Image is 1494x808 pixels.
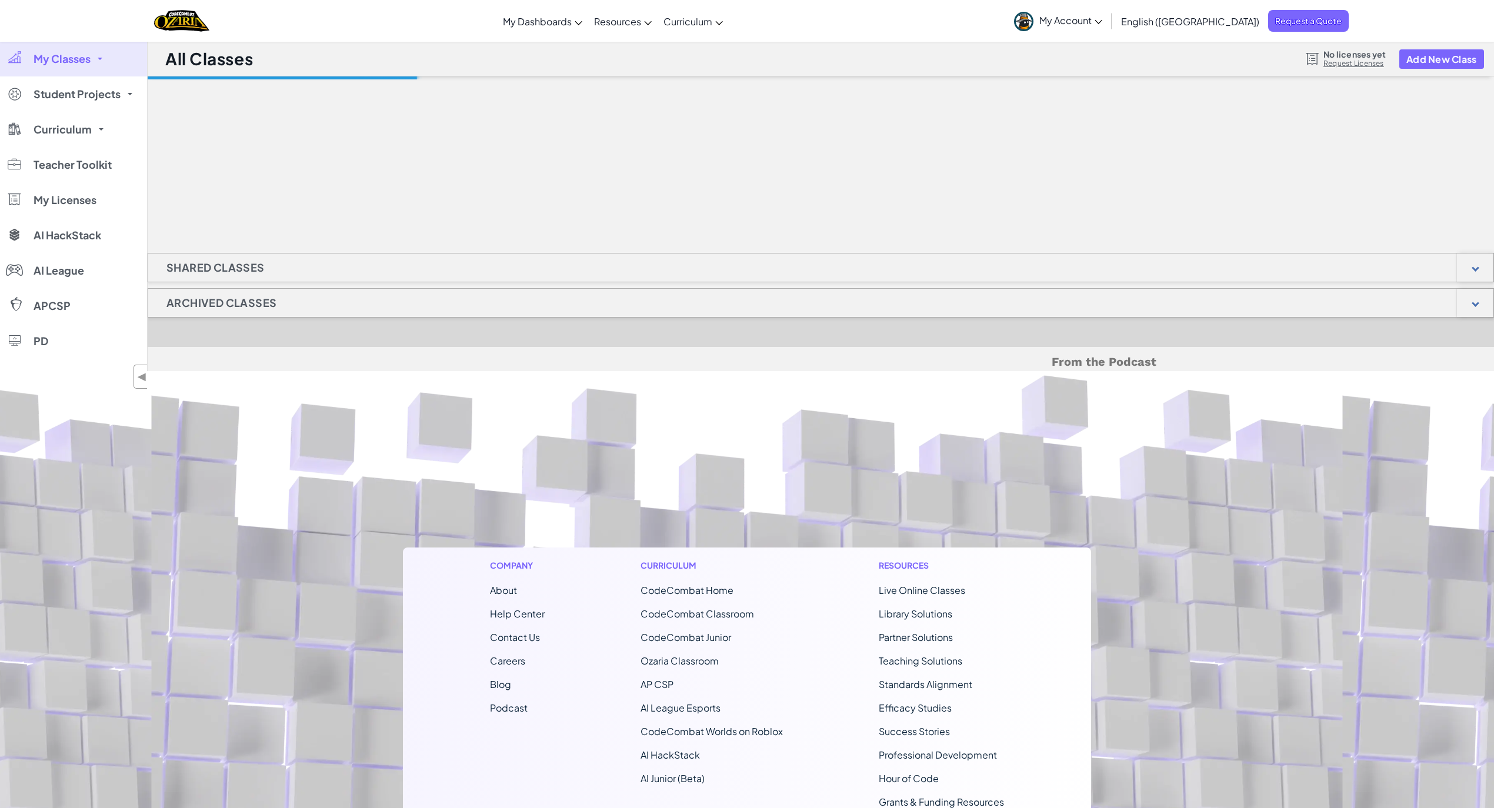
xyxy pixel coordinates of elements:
[503,15,572,28] span: My Dashboards
[1323,49,1386,59] span: No licenses yet
[663,15,712,28] span: Curriculum
[1115,5,1265,37] a: English ([GEOGRAPHIC_DATA])
[641,702,721,714] a: AI League Esports
[879,772,939,784] a: Hour of Code
[879,607,952,620] a: Library Solutions
[879,655,962,667] a: Teaching Solutions
[879,725,950,737] a: Success Stories
[497,5,588,37] a: My Dashboards
[148,253,283,282] h1: Shared Classes
[34,230,101,241] span: AI HackStack
[641,559,783,572] h1: Curriculum
[34,195,96,205] span: My Licenses
[34,124,92,135] span: Curriculum
[486,353,1156,371] h5: From the Podcast
[641,725,783,737] a: CodeCombat Worlds on Roblox
[658,5,729,37] a: Curriculum
[879,631,953,643] a: Partner Solutions
[1121,15,1259,28] span: English ([GEOGRAPHIC_DATA])
[641,749,700,761] a: AI HackStack
[641,631,731,643] a: CodeCombat Junior
[641,655,719,667] a: Ozaria Classroom
[137,368,147,385] span: ◀
[1039,14,1102,26] span: My Account
[588,5,658,37] a: Resources
[879,749,997,761] a: Professional Development
[879,702,952,714] a: Efficacy Studies
[490,559,545,572] h1: Company
[34,265,84,276] span: AI League
[879,796,1004,808] a: Grants & Funding Resources
[490,655,525,667] a: Careers
[490,631,540,643] span: Contact Us
[879,678,972,690] a: Standards Alignment
[641,772,705,784] a: AI Junior (Beta)
[641,678,673,690] a: AP CSP
[165,48,253,70] h1: All Classes
[34,54,91,64] span: My Classes
[1323,59,1386,68] a: Request Licenses
[490,584,517,596] a: About
[154,9,209,33] a: Ozaria by CodeCombat logo
[1399,49,1484,69] button: Add New Class
[1014,12,1033,31] img: avatar
[1008,2,1108,39] a: My Account
[34,89,121,99] span: Student Projects
[1268,10,1349,32] a: Request a Quote
[490,702,528,714] a: Podcast
[641,607,754,620] a: CodeCombat Classroom
[490,607,545,620] a: Help Center
[641,584,733,596] span: CodeCombat Home
[154,9,209,33] img: Home
[148,288,295,318] h1: Archived Classes
[879,559,1004,572] h1: Resources
[490,678,511,690] a: Blog
[34,159,112,170] span: Teacher Toolkit
[594,15,641,28] span: Resources
[879,584,965,596] a: Live Online Classes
